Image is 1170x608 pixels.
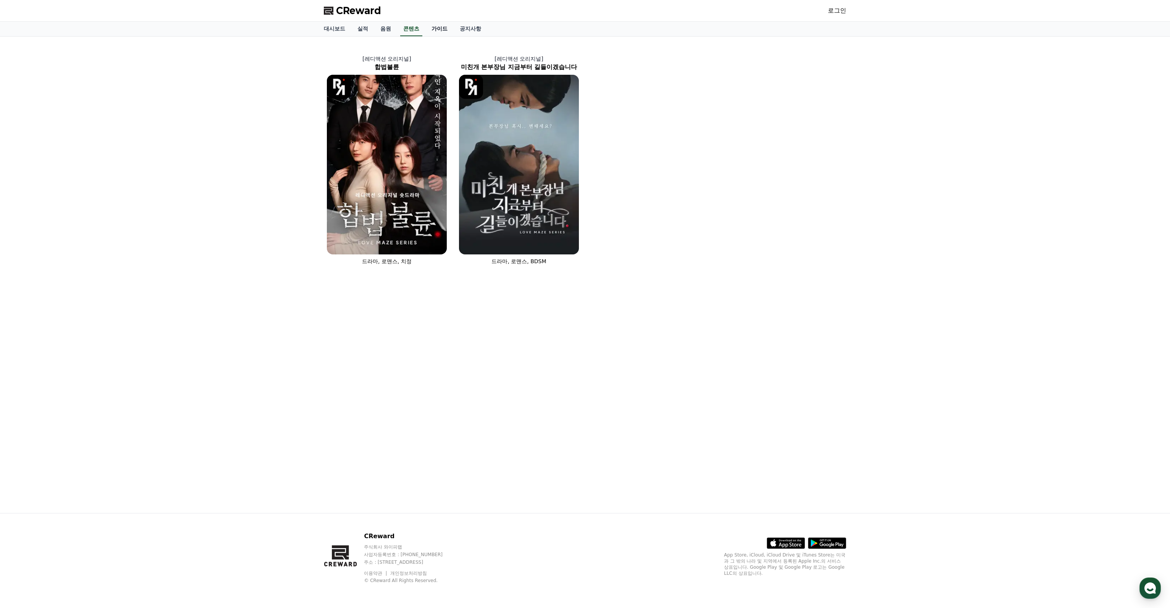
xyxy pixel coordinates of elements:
p: [레디액션 오리지널] [453,55,585,63]
p: CReward [364,532,457,541]
a: 개인정보처리방침 [390,571,427,576]
p: [레디액션 오리지널] [321,55,453,63]
a: 공지사항 [454,22,487,36]
a: 설정 [99,242,147,261]
span: 설정 [118,253,127,259]
p: App Store, iCloud, iCloud Drive 및 iTunes Store는 미국과 그 밖의 나라 및 지역에서 등록된 Apple Inc.의 서비스 상표입니다. Goo... [724,552,846,576]
p: © CReward All Rights Reserved. [364,577,457,584]
a: [레디액션 오리지널] 합법불륜 합법불륜 [object Object] Logo 드라마, 로맨스, 치정 [321,49,453,271]
a: 실적 [351,22,374,36]
a: 음원 [374,22,397,36]
p: 주소 : [STREET_ADDRESS] [364,559,457,565]
a: 로그인 [828,6,846,15]
img: [object Object] Logo [459,75,483,99]
a: 홈 [2,242,50,261]
p: 주식회사 와이피랩 [364,544,457,550]
a: 대화 [50,242,99,261]
a: 가이드 [425,22,454,36]
span: CReward [336,5,381,17]
h2: 미친개 본부장님 지금부터 길들이겠습니다 [453,63,585,72]
span: 홈 [24,253,29,259]
img: 합법불륜 [327,75,447,254]
a: CReward [324,5,381,17]
img: 미친개 본부장님 지금부터 길들이겠습니다 [459,75,579,254]
span: 드라마, 로맨스, BDSM [491,258,546,264]
h2: 합법불륜 [321,63,453,72]
span: 대화 [70,254,79,260]
img: [object Object] Logo [327,75,351,99]
a: 이용약관 [364,571,388,576]
span: 드라마, 로맨스, 치정 [362,258,412,264]
a: 콘텐츠 [400,22,422,36]
a: [레디액션 오리지널] 미친개 본부장님 지금부터 길들이겠습니다 미친개 본부장님 지금부터 길들이겠습니다 [object Object] Logo 드라마, 로맨스, BDSM [453,49,585,271]
a: 대시보드 [318,22,351,36]
p: 사업자등록번호 : [PHONE_NUMBER] [364,552,457,558]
